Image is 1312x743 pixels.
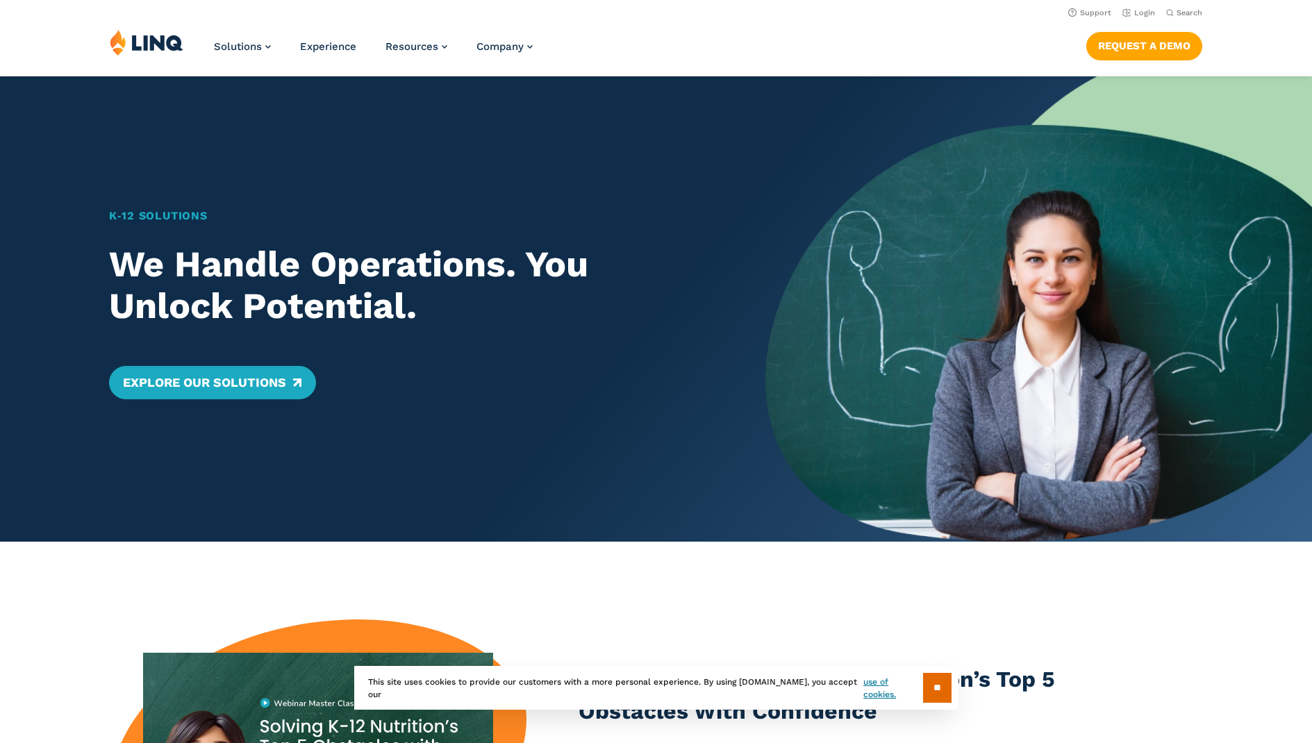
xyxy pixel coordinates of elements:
a: Explore Our Solutions [109,366,315,399]
button: Open Search Bar [1166,8,1202,18]
a: Request a Demo [1086,32,1202,60]
a: Resources [385,40,447,53]
h1: K‑12 Solutions [109,208,712,224]
a: Support [1068,8,1111,17]
a: Company [476,40,533,53]
a: Solutions [214,40,271,53]
a: use of cookies. [863,676,922,701]
nav: Primary Navigation [214,29,533,75]
span: Company [476,40,524,53]
a: Login [1122,8,1155,17]
img: Home Banner [765,76,1312,542]
a: Experience [300,40,356,53]
span: Resources [385,40,438,53]
nav: Button Navigation [1086,29,1202,60]
span: Search [1177,8,1202,17]
div: This site uses cookies to provide our customers with a more personal experience. By using [DOMAIN... [354,666,958,710]
h3: Master Class: Solving K-12 Nutrition’s Top 5 Obstacles With Confidence [579,664,1108,727]
img: LINQ | K‑12 Software [110,29,183,56]
span: Solutions [214,40,262,53]
h2: We Handle Operations. You Unlock Potential. [109,244,712,327]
